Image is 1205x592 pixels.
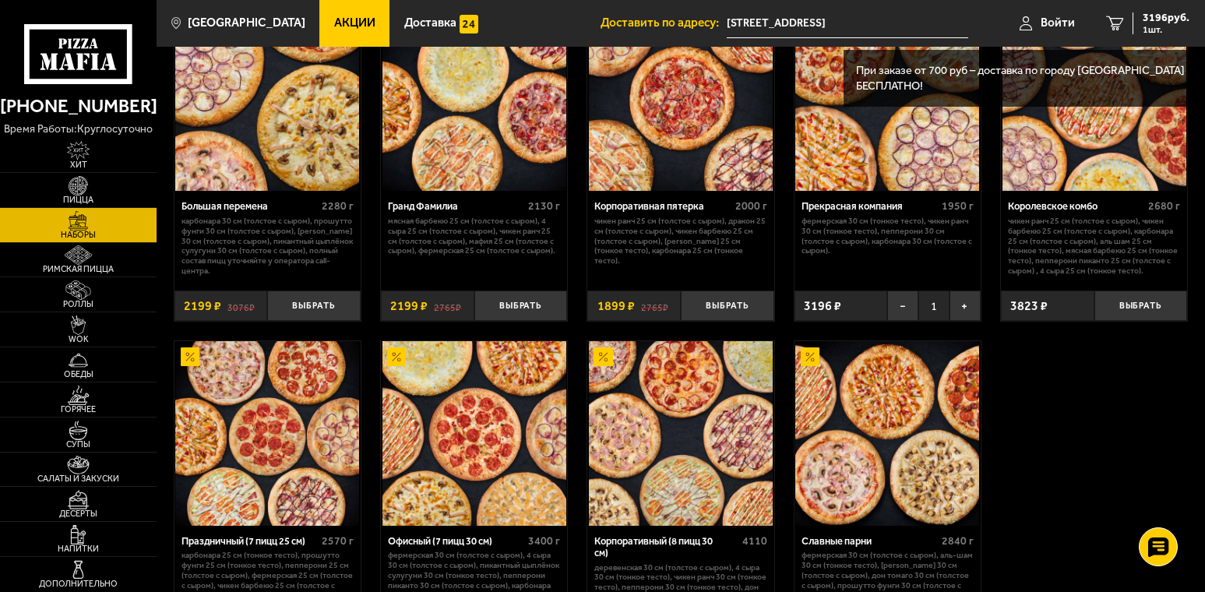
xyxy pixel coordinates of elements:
[390,300,428,312] span: 2199 ₽
[381,7,567,191] a: АкционныйГранд Фамилиа
[856,62,1193,94] p: При заказе от 700 руб – доставка по городу [GEOGRAPHIC_DATA] БЕСПЛАТНО!
[594,217,766,266] p: Чикен Ранч 25 см (толстое с сыром), Дракон 25 см (толстое с сыром), Чикен Барбекю 25 см (толстое ...
[601,17,727,29] span: Доставить по адресу:
[727,9,967,38] span: Санкт-Петербург, улица Типанова, 27/39, подъезд 1
[887,291,918,321] button: −
[795,341,979,525] img: Славные парни
[802,200,938,212] div: Прекрасная компания
[188,17,305,29] span: [GEOGRAPHIC_DATA]
[388,535,524,547] div: Офисный (7 пицц 30 см)
[942,199,974,213] span: 1950 г
[404,17,456,29] span: Доставка
[267,291,361,321] button: Выбрать
[181,217,354,277] p: Карбонара 30 см (толстое с сыром), Прошутто Фунги 30 см (толстое с сыром), [PERSON_NAME] 30 см (т...
[795,7,981,191] a: АкционныйПрекрасная компания
[795,341,981,525] a: АкционныйСлавные парни
[174,7,361,191] a: АкционныйБольшая перемена
[727,9,967,38] input: Ваш адрес доставки
[181,347,199,366] img: Акционный
[801,347,819,366] img: Акционный
[1094,291,1188,321] button: Выбрать
[589,7,773,191] img: Корпоративная пятерка
[181,535,318,547] div: Праздничный (7 пицц 25 см)
[1010,300,1048,312] span: 3823 ₽
[1008,200,1144,212] div: Королевское комбо
[322,534,354,548] span: 2570 г
[227,300,255,312] s: 3076 ₽
[322,199,354,213] span: 2280 г
[528,534,560,548] span: 3400 г
[181,200,318,212] div: Большая перемена
[174,341,361,525] a: АкционныйПраздничный (7 пицц 25 см)
[641,300,668,312] s: 2765 ₽
[388,200,524,212] div: Гранд Фамилиа
[387,347,406,366] img: Акционный
[587,7,773,191] a: АкционныйКорпоративная пятерка
[388,217,560,257] p: Мясная Барбекю 25 см (толстое с сыром), 4 сыра 25 см (толстое с сыром), Чикен Ранч 25 см (толстое...
[1143,12,1189,23] span: 3196 руб.
[918,291,950,321] span: 1
[594,200,731,212] div: Корпоративная пятерка
[742,534,767,548] span: 4110
[1041,17,1075,29] span: Войти
[382,7,566,191] img: Гранд Фамилиа
[942,534,974,548] span: 2840 г
[474,291,568,321] button: Выбрать
[587,341,773,525] a: АкционныйКорпоративный (8 пицц 30 см)
[175,341,359,525] img: Праздничный (7 пицц 25 см)
[528,199,560,213] span: 2130 г
[804,300,841,312] span: 3196 ₽
[1148,199,1180,213] span: 2680 г
[802,217,974,257] p: Фермерская 30 см (тонкое тесто), Чикен Ранч 30 см (тонкое тесто), Пепперони 30 см (толстое с сыро...
[681,291,774,321] button: Выбрать
[1143,25,1189,34] span: 1 шт.
[589,341,773,525] img: Корпоративный (8 пицц 30 см)
[382,341,566,525] img: Офисный (7 пицц 30 см)
[460,15,478,33] img: 15daf4d41897b9f0e9f617042186c801.svg
[802,535,938,547] div: Славные парни
[184,300,221,312] span: 2199 ₽
[434,300,461,312] s: 2765 ₽
[381,341,567,525] a: АкционныйОфисный (7 пицц 30 см)
[795,7,979,191] img: Прекрасная компания
[334,17,375,29] span: Акции
[175,7,359,191] img: Большая перемена
[1008,217,1180,277] p: Чикен Ранч 25 см (толстое с сыром), Чикен Барбекю 25 см (толстое с сыром), Карбонара 25 см (толст...
[594,535,738,559] div: Корпоративный (8 пицц 30 см)
[597,300,635,312] span: 1899 ₽
[950,291,981,321] button: +
[735,199,767,213] span: 2000 г
[594,347,612,366] img: Акционный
